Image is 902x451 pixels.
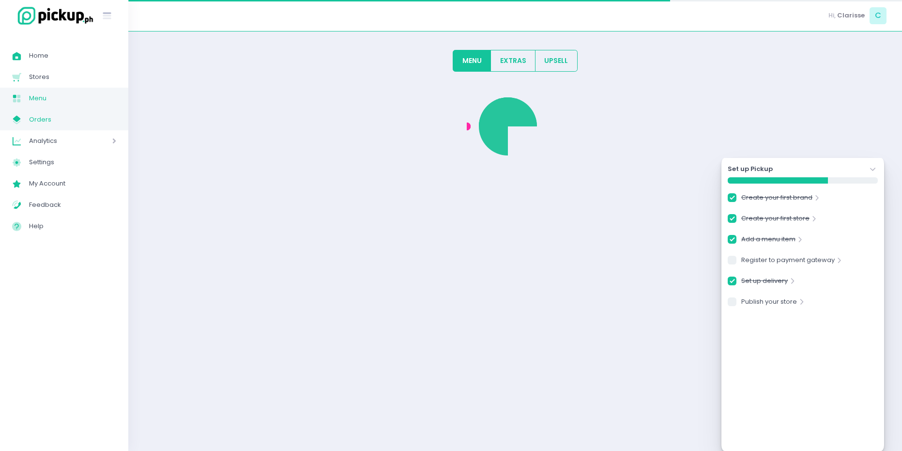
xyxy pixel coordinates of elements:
span: Settings [29,156,116,169]
span: Orders [29,113,116,126]
button: UPSELL [535,50,578,72]
a: Publish your store [741,297,797,310]
span: Feedback [29,199,116,211]
span: My Account [29,177,116,190]
span: Clarisse [837,11,865,20]
div: Large button group [453,50,578,72]
button: MENU [453,50,491,72]
span: C [870,7,887,24]
a: Set up delivery [741,276,788,289]
span: Hi, [828,11,836,20]
span: Home [29,49,116,62]
a: Create your first store [741,214,810,227]
a: Create your first brand [741,193,812,206]
a: Register to payment gateway [741,255,835,268]
span: Stores [29,71,116,83]
button: EXTRAS [490,50,535,72]
span: Help [29,220,116,233]
span: Menu [29,92,116,105]
strong: Set up Pickup [728,164,773,174]
span: Analytics [29,135,85,147]
a: Add a menu item [741,234,795,248]
img: logo [12,5,94,26]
